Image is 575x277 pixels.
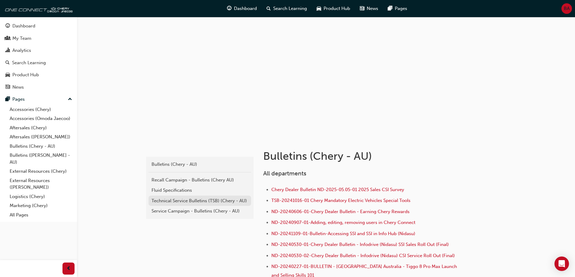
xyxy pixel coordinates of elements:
span: search-icon [5,60,10,66]
a: guage-iconDashboard [222,2,262,15]
div: Technical Service Bulletins (TSB) (Chery - AU) [152,197,248,204]
a: ND-20241109-01-Bulletin-Accessing SSI and SSI in Info Hub (Nidasu) [271,231,415,236]
a: news-iconNews [355,2,383,15]
div: Analytics [12,47,31,54]
a: Recall Campaign - Bulletins (Chery AU) [149,175,251,185]
span: guage-icon [5,24,10,29]
a: Technical Service Bulletins (TSB) (Chery - AU) [149,196,251,206]
a: External Resources (Chery) [7,167,75,176]
div: Fluid Specifications [152,187,248,194]
span: news-icon [360,5,364,12]
a: External Resources ([PERSON_NAME]) [7,176,75,192]
a: Aftersales (Chery) [7,123,75,133]
span: pages-icon [388,5,392,12]
a: ND-20240530-01-Chery Dealer Bulletin - Infodrive (Nidasu) SSI Sales Roll Out (Final) [271,242,449,247]
a: Bulletins ([PERSON_NAME] - AU) [7,151,75,167]
a: Service Campaign - Bulletins (Chery - AU) [149,206,251,216]
div: Bulletins (Chery - AU) [152,161,248,168]
span: search-icon [267,5,271,12]
a: Search Learning [2,57,75,68]
a: Bulletins (Chery - AU) [7,142,75,151]
button: DashboardMy TeamAnalyticsSearch LearningProduct HubNews [2,19,75,94]
a: Chery Dealer Bulletin ND-2025-05.05-01 2025 Sales CSI Survey [271,187,404,192]
a: TSB-20241016-01 Chery Mandatory Electric Vehicles Special Tools [271,198,410,203]
div: Product Hub [12,71,39,78]
a: News [2,82,75,93]
div: Open Intercom Messenger [554,257,569,271]
div: Dashboard [12,23,35,30]
a: search-iconSearch Learning [262,2,312,15]
a: car-iconProduct Hub [312,2,355,15]
a: ND-20240530-02-Chery Dealer Bulletin - Infodrive (Nidasu) CSI Service Roll Out (Final) [271,253,455,258]
div: News [12,84,24,91]
a: All Pages [7,210,75,220]
a: Accessories (Chery) [7,105,75,114]
span: prev-icon [66,265,71,272]
div: Service Campaign - Bulletins (Chery - AU) [152,208,248,215]
span: car-icon [5,72,10,78]
span: people-icon [5,36,10,41]
a: ND-20240907-01-Adding, editing, removing users in Chery Connect [271,220,415,225]
span: guage-icon [227,5,232,12]
img: oneconnect [3,2,72,14]
a: ND-20240606-01-Chery Dealer Bulletin - Earning Chery Rewards [271,209,410,214]
span: BA [564,5,570,12]
span: car-icon [317,5,321,12]
button: Pages [2,94,75,105]
span: News [367,5,378,12]
h1: Bulletins (Chery - AU) [263,150,461,163]
a: pages-iconPages [383,2,412,15]
span: chart-icon [5,48,10,53]
a: My Team [2,33,75,44]
span: Dashboard [234,5,257,12]
div: My Team [12,35,31,42]
a: Aftersales ([PERSON_NAME]) [7,132,75,142]
span: Pages [395,5,407,12]
span: news-icon [5,85,10,90]
span: Product Hub [324,5,350,12]
div: Pages [12,96,25,103]
a: Logistics (Chery) [7,192,75,201]
a: Bulletins (Chery - AU) [149,159,251,170]
span: Search Learning [273,5,307,12]
span: pages-icon [5,97,10,102]
a: Product Hub [2,69,75,80]
a: Accessories (Omoda Jaecoo) [7,114,75,123]
span: All departments [263,170,306,177]
button: BA [561,3,572,14]
div: Search Learning [12,59,46,66]
div: Recall Campaign - Bulletins (Chery AU) [152,177,248,184]
a: Dashboard [2,20,75,32]
a: Fluid Specifications [149,185,251,196]
a: Marketing (Chery) [7,201,75,210]
a: Analytics [2,45,75,56]
span: up-icon [68,96,72,103]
